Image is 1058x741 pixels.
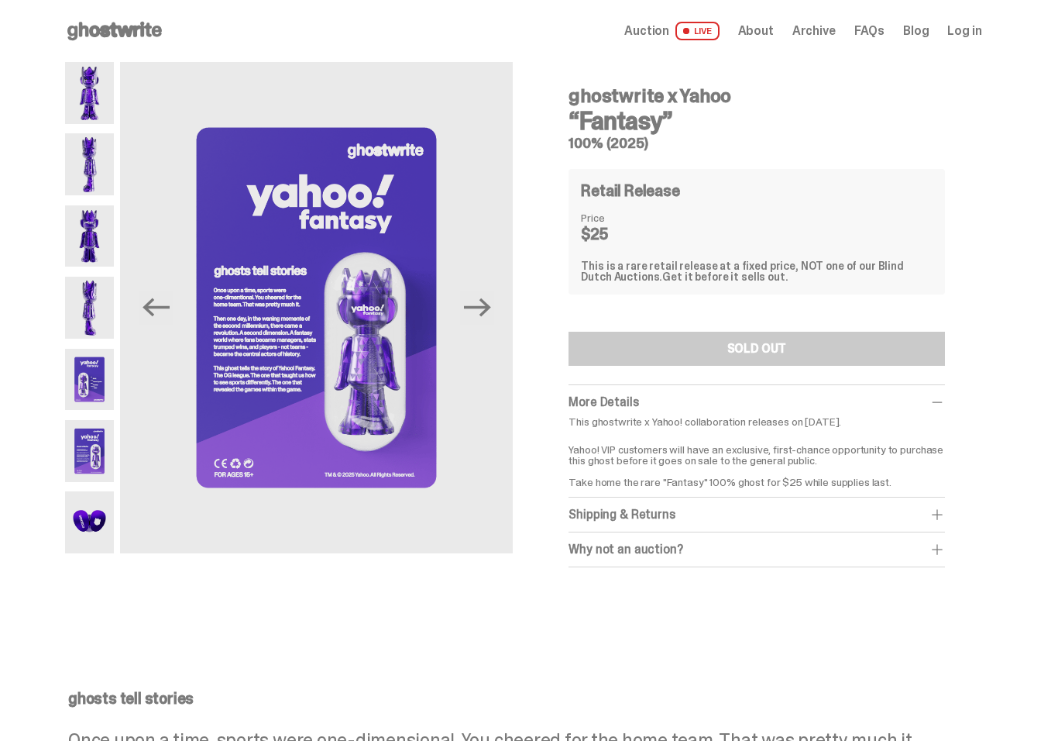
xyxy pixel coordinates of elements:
a: Archive [792,25,836,37]
img: Yahoo-HG---4.png [65,277,115,339]
dt: Price [581,212,658,223]
img: Yahoo-HG---6.png [120,62,513,553]
div: This is a rare retail release at a fixed price, NOT one of our Blind Dutch Auctions. [581,260,932,282]
p: Yahoo! VIP customers will have an exclusive, first-chance opportunity to purchase this ghost befo... [569,433,944,488]
img: Yahoo-HG---2.png [65,133,115,195]
p: ghosts tell stories [68,691,978,706]
img: Yahoo-HG---3.png [65,205,115,267]
button: Next [460,291,494,325]
a: FAQs [854,25,885,37]
button: SOLD OUT [569,332,944,366]
div: SOLD OUT [727,343,787,355]
a: Blog [903,25,929,37]
a: Log in [947,25,981,37]
span: LIVE [675,22,720,40]
span: Auction [624,25,669,37]
a: Auction LIVE [624,22,719,40]
button: Previous [139,291,173,325]
h3: “Fantasy” [569,109,944,133]
h4: ghostwrite x Yahoo [569,87,944,105]
div: Why not an auction? [569,542,944,557]
img: Yahoo-HG---7.png [65,491,115,553]
div: Shipping & Returns [569,507,944,522]
p: This ghostwrite x Yahoo! collaboration releases on [DATE]. [569,416,944,427]
span: Get it before it sells out. [662,270,788,284]
h4: Retail Release [581,183,679,198]
a: About [738,25,774,37]
img: Yahoo-HG---6.png [65,420,115,482]
img: Yahoo-HG---5.png [65,349,115,411]
h5: 100% (2025) [569,136,944,150]
img: Yahoo-HG---1.png [65,62,115,124]
dd: $25 [581,226,658,242]
span: More Details [569,394,638,410]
